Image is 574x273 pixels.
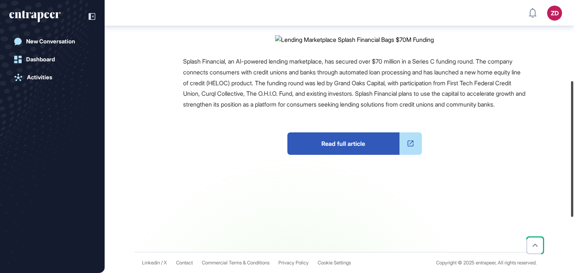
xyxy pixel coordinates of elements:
[164,260,167,266] a: X
[26,56,55,63] div: Dashboard
[318,260,351,266] a: Cookie Settings
[9,70,95,85] a: Activities
[287,132,399,155] span: Read full article
[202,260,269,266] a: Commercial Terms & Conditions
[9,10,61,22] div: entrapeer-logo
[161,260,163,266] span: /
[275,35,434,44] img: Lending Marketplace Splash Financial Bags $70M Funding
[26,38,75,45] div: New Conversation
[27,74,52,81] div: Activities
[278,260,309,266] a: Privacy Policy
[436,260,537,266] div: Copyright © 2025 entrapeer, All rights reserved.
[176,260,193,266] span: Contact
[547,6,562,21] button: ZD
[287,132,422,155] a: Read full article
[183,58,525,108] span: Splash Financial, an AI-powered lending marketplace, has secured over $70 million in a Series C f...
[142,260,160,266] a: Linkedin
[9,34,95,49] a: New Conversation
[9,52,95,67] a: Dashboard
